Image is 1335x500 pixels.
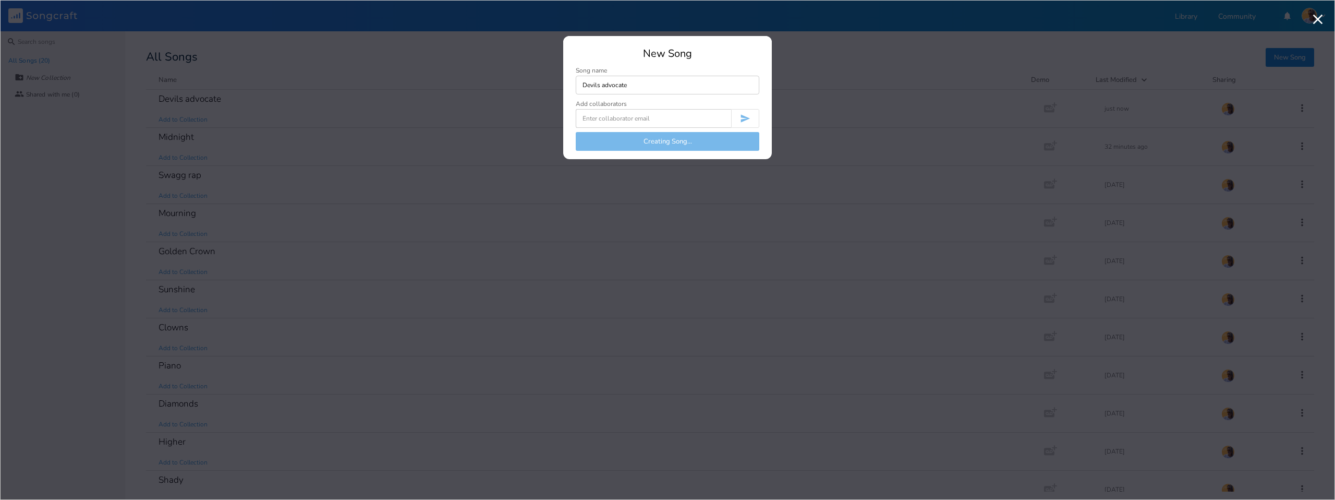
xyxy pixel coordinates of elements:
[576,101,627,107] div: Add collaborators
[576,132,759,151] button: Creating Song...
[576,76,759,94] input: Enter song name
[576,67,759,74] div: Song name
[731,109,759,128] button: Invite
[576,49,759,59] div: New Song
[576,109,731,128] input: Enter collaborator email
